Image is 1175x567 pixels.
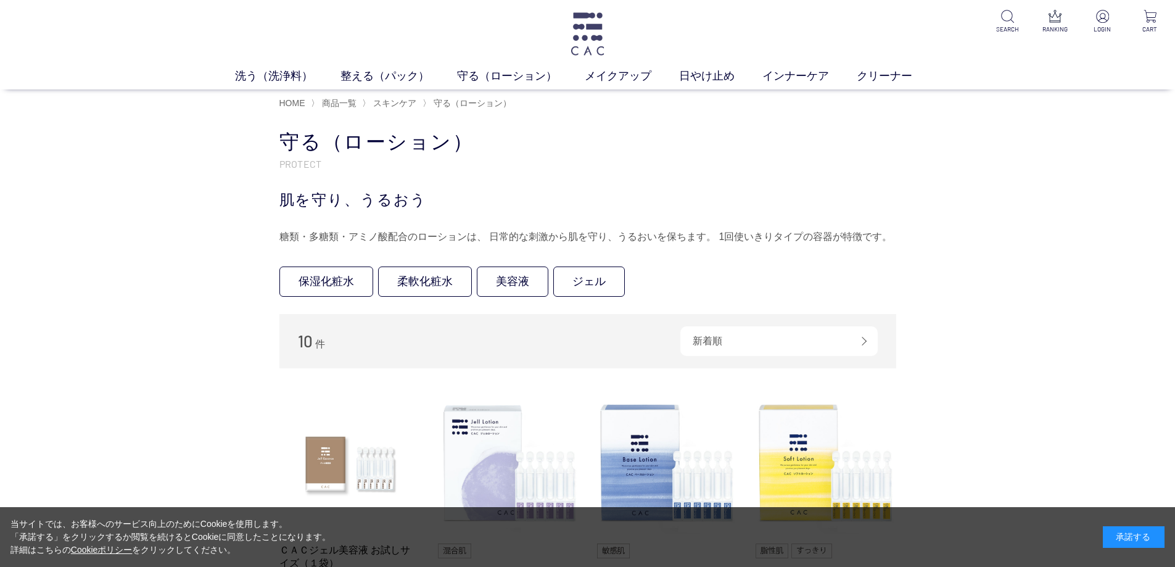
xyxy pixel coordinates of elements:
a: 美容液 [477,267,548,297]
a: 洗う（洗浄料） [235,68,340,85]
span: 件 [315,339,325,349]
div: 当サイトでは、お客様へのサービス向上のためにCookieを使用します。 「承諾する」をクリックするか閲覧を続けるとCookieに同意したことになります。 詳細はこちらの をクリックしてください。 [10,518,331,557]
span: 10 [298,331,313,350]
span: スキンケア [373,98,416,108]
div: 新着順 [680,326,878,356]
a: スキンケア [371,98,416,108]
a: Cookieポリシー [71,545,133,555]
a: 商品一覧 [320,98,357,108]
a: 守る（ローション） [457,68,585,85]
a: ジェル [553,267,625,297]
img: ＣＡＣジェル美容液 お試しサイズ（１袋） [279,393,420,534]
a: 守る（ローション） [431,98,511,108]
a: 保湿化粧水 [279,267,373,297]
span: 商品一覧 [322,98,357,108]
a: CART [1135,10,1165,34]
li: 〉 [423,97,514,109]
img: ＣＡＣ ソフトローション [756,393,896,534]
span: 守る（ローション） [434,98,511,108]
a: RANKING [1040,10,1070,34]
a: 日やけ止め [679,68,762,85]
img: ＣＡＣ ジェルローション [438,393,579,534]
p: CART [1135,25,1165,34]
img: ＣＡＣ ベースローション [597,393,738,534]
p: SEARCH [992,25,1023,34]
p: RANKING [1040,25,1070,34]
a: 整える（パック） [340,68,457,85]
a: メイクアップ [585,68,679,85]
li: 〉 [362,97,419,109]
a: 柔軟化粧水 [378,267,472,297]
div: 肌を守り、うるおう [279,189,896,211]
a: SEARCH [992,10,1023,34]
a: HOME [279,98,305,108]
a: インナーケア [762,68,857,85]
a: LOGIN [1087,10,1118,34]
div: 承諾する [1103,526,1165,548]
p: LOGIN [1087,25,1118,34]
div: 糖類・多糖類・アミノ酸配合のローションは、 日常的な刺激から肌を守り、うるおいを保ちます。 1回使いきりタイプの容器が特徴です。 [279,227,896,247]
li: 〉 [311,97,360,109]
p: PROTECT [279,157,896,170]
img: logo [569,12,606,56]
a: クリーナー [857,68,940,85]
h1: 守る（ローション） [279,129,896,155]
